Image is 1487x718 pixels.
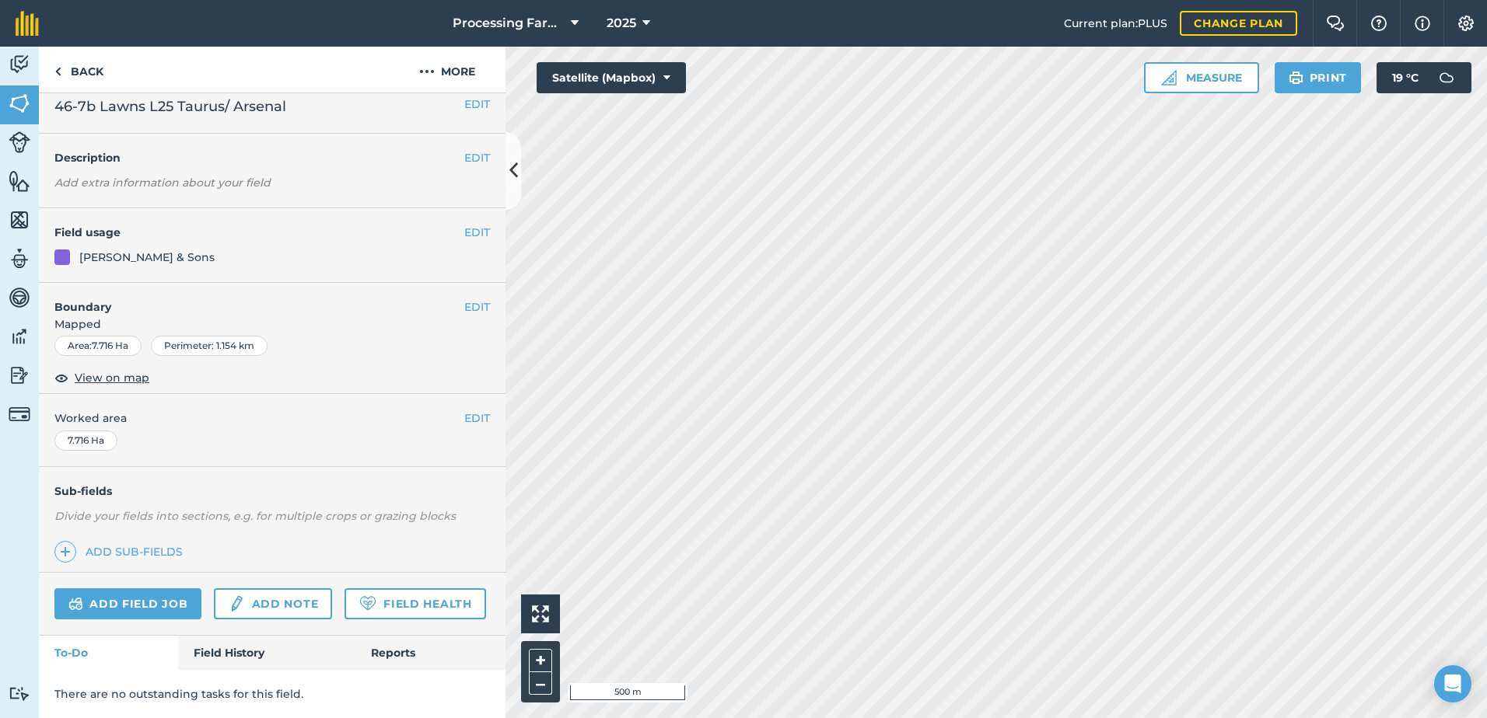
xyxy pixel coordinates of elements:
[1434,665,1471,702] div: Open Intercom Messenger
[607,14,636,33] span: 2025
[529,649,552,672] button: +
[60,542,71,561] img: svg+xml;base64,PHN2ZyB4bWxucz0iaHR0cDovL3d3dy53My5vcmcvMjAwMC9zdmciIHdpZHRoPSIxNCIgaGVpZ2h0PSIyNC...
[39,483,506,500] h4: Sub-fields
[178,636,355,670] a: Field History
[1457,16,1475,31] img: A cog icon
[39,315,506,333] span: Mapped
[1392,62,1419,93] span: 19 ° C
[1180,11,1297,36] a: Change plan
[39,47,119,92] a: Back
[9,247,30,270] img: svg+xml;base64,PD94bWwgdmVyc2lvbj0iMS4wIiBlbmNvZGluZz0idXRmLTgiPz4KPCEtLSBHZW5lcmF0b3I6IEFkb2JlIE...
[54,176,271,190] em: Add extra information about your field
[1064,15,1167,32] span: Current plan : PLUS
[9,364,30,387] img: svg+xml;base64,PD94bWwgdmVyc2lvbj0iMS4wIiBlbmNvZGluZz0idXRmLTgiPz4KPCEtLSBHZW5lcmF0b3I6IEFkb2JlIE...
[79,249,215,266] div: [PERSON_NAME] & Sons
[39,283,464,315] h4: Boundary
[214,588,332,619] a: Add note
[464,410,490,427] button: EDIT
[9,403,30,425] img: svg+xml;base64,PD94bWwgdmVyc2lvbj0iMS4wIiBlbmNvZGluZz0idXRmLTgiPz4KPCEtLSBHZW5lcmF0b3I6IEFkb2JlIE...
[9,169,30,193] img: svg+xml;base64,PHN2ZyB4bWxucz0iaHR0cDovL3d3dy53My5vcmcvMjAwMC9zdmciIHdpZHRoPSI1NiIgaGVpZ2h0PSI2MC...
[9,208,30,232] img: svg+xml;base64,PHN2ZyB4bWxucz0iaHR0cDovL3d3dy53My5vcmcvMjAwMC9zdmciIHdpZHRoPSI1NiIgaGVpZ2h0PSI2MC...
[1415,14,1430,33] img: svg+xml;base64,PHN2ZyB4bWxucz0iaHR0cDovL3d3dy53My5vcmcvMjAwMC9zdmciIHdpZHRoPSIxNyIgaGVpZ2h0PSIxNy...
[453,14,565,33] span: Processing Farms
[9,286,30,309] img: svg+xml;base64,PD94bWwgdmVyc2lvbj0iMS4wIiBlbmNvZGluZz0idXRmLTgiPz4KPCEtLSBHZW5lcmF0b3I6IEFkb2JlIE...
[389,47,506,92] button: More
[1370,16,1388,31] img: A question mark icon
[537,62,686,93] button: Satellite (Mapbox)
[54,588,201,619] a: Add field job
[75,369,149,386] span: View on map
[9,325,30,348] img: svg+xml;base64,PD94bWwgdmVyc2lvbj0iMS4wIiBlbmNvZGluZz0idXRmLTgiPz4KPCEtLSBHZW5lcmF0b3I6IEFkb2JlIE...
[355,636,506,670] a: Reports
[464,149,490,166] button: EDIT
[1161,70,1177,85] img: Ruler icon
[464,298,490,315] button: EDIT
[1326,16,1345,31] img: Two speech bubbles overlapping with the left bubble in the forefront
[1431,62,1462,93] img: svg+xml;base64,PD94bWwgdmVyc2lvbj0iMS4wIiBlbmNvZGluZz0idXRmLTgiPz4KPCEtLSBHZW5lcmF0b3I6IEFkb2JlIE...
[1377,62,1471,93] button: 19 °C
[54,541,189,563] a: Add sub-fields
[68,594,83,613] img: svg+xml;base64,PD94bWwgdmVyc2lvbj0iMS4wIiBlbmNvZGluZz0idXRmLTgiPz4KPCEtLSBHZW5lcmF0b3I6IEFkb2JlIE...
[54,430,117,451] div: 7.716 Ha
[9,686,30,701] img: svg+xml;base64,PD94bWwgdmVyc2lvbj0iMS4wIiBlbmNvZGluZz0idXRmLTgiPz4KPCEtLSBHZW5lcmF0b3I6IEFkb2JlIE...
[54,96,286,117] span: 46-7b Lawns L25 Taurus/ Arsenal
[54,149,490,166] h4: Description
[151,336,268,356] div: Perimeter : 1.154 km
[54,224,464,241] h4: Field usage
[529,672,552,695] button: –
[464,224,490,241] button: EDIT
[16,11,39,36] img: fieldmargin Logo
[54,509,456,523] em: Divide your fields into sections, e.g. for multiple crops or grazing blocks
[39,636,178,670] a: To-Do
[1275,62,1362,93] button: Print
[9,131,30,153] img: svg+xml;base64,PD94bWwgdmVyc2lvbj0iMS4wIiBlbmNvZGluZz0idXRmLTgiPz4KPCEtLSBHZW5lcmF0b3I6IEFkb2JlIE...
[345,588,485,619] a: Field Health
[54,410,490,427] span: Worked area
[54,685,490,702] p: There are no outstanding tasks for this field.
[54,62,61,81] img: svg+xml;base64,PHN2ZyB4bWxucz0iaHR0cDovL3d3dy53My5vcmcvMjAwMC9zdmciIHdpZHRoPSI5IiBoZWlnaHQ9IjI0Ii...
[419,62,435,81] img: svg+xml;base64,PHN2ZyB4bWxucz0iaHR0cDovL3d3dy53My5vcmcvMjAwMC9zdmciIHdpZHRoPSIyMCIgaGVpZ2h0PSIyNC...
[9,53,30,76] img: svg+xml;base64,PD94bWwgdmVyc2lvbj0iMS4wIiBlbmNvZGluZz0idXRmLTgiPz4KPCEtLSBHZW5lcmF0b3I6IEFkb2JlIE...
[54,368,68,387] img: svg+xml;base64,PHN2ZyB4bWxucz0iaHR0cDovL3d3dy53My5vcmcvMjAwMC9zdmciIHdpZHRoPSIxOCIgaGVpZ2h0PSIyNC...
[54,368,149,387] button: View on map
[532,605,549,622] img: Four arrows, one pointing top left, one top right, one bottom right and the last bottom left
[54,336,142,356] div: Area : 7.716 Ha
[228,594,245,613] img: svg+xml;base64,PD94bWwgdmVyc2lvbj0iMS4wIiBlbmNvZGluZz0idXRmLTgiPz4KPCEtLSBHZW5lcmF0b3I6IEFkb2JlIE...
[9,92,30,115] img: svg+xml;base64,PHN2ZyB4bWxucz0iaHR0cDovL3d3dy53My5vcmcvMjAwMC9zdmciIHdpZHRoPSI1NiIgaGVpZ2h0PSI2MC...
[464,96,490,113] button: EDIT
[1289,68,1303,87] img: svg+xml;base64,PHN2ZyB4bWxucz0iaHR0cDovL3d3dy53My5vcmcvMjAwMC9zdmciIHdpZHRoPSIxOSIgaGVpZ2h0PSIyNC...
[1144,62,1259,93] button: Measure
